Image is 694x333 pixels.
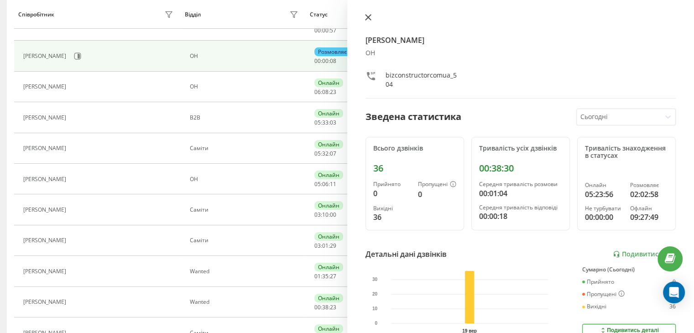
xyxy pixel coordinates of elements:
div: Тривалість усіх дзвінків [479,145,562,152]
span: 01 [314,272,321,280]
span: 00 [314,303,321,311]
span: 01 [322,242,329,250]
div: Статус [310,11,328,18]
span: 06 [314,88,321,96]
text: 0 [375,321,377,326]
div: Wanted [190,268,301,275]
div: ОН [190,53,301,59]
span: 07 [330,150,336,157]
div: Онлайн [314,263,343,271]
div: 05:23:56 [585,189,623,200]
div: 0 [373,188,411,199]
div: Розмовляє [630,182,668,188]
text: 10 [372,306,378,311]
div: : : [314,27,336,34]
span: 27 [330,272,336,280]
div: Онлайн [314,109,343,118]
text: 30 [372,277,378,282]
span: 29 [330,242,336,250]
span: 00 [314,26,321,34]
div: : : [314,273,336,280]
div: Прийнято [373,181,411,187]
span: 05 [314,150,321,157]
div: Саміти [190,145,301,151]
span: 03 [330,119,336,126]
div: Пропущені [418,181,456,188]
span: 00 [330,211,336,219]
div: 09:27:49 [630,212,668,223]
div: Сумарно (Сьогодні) [582,266,676,273]
span: 38 [322,303,329,311]
div: : : [314,58,336,64]
div: Детальні дані дзвінків [365,249,447,260]
div: : : [314,151,336,157]
div: Вихідні [582,303,606,310]
span: 57 [330,26,336,34]
div: Онлайн [585,182,623,188]
div: [PERSON_NAME] [23,83,68,90]
div: : : [314,243,336,249]
span: 00 [322,57,329,65]
div: [PERSON_NAME] [23,114,68,121]
span: 03 [314,211,321,219]
div: Всього дзвінків [373,145,456,152]
div: Розмовляє [314,47,350,56]
div: 36 [373,212,411,223]
div: Відділ [185,11,201,18]
div: Вихідні [373,205,411,212]
span: 05 [314,180,321,188]
span: 23 [330,88,336,96]
div: 02:02:58 [630,189,668,200]
div: 00:38:30 [479,163,562,174]
div: Прийнято [582,279,614,285]
div: : : [314,181,336,187]
div: 00:00:00 [585,212,623,223]
div: Середня тривалість відповіді [479,204,562,211]
div: Саміти [190,237,301,244]
div: bizconstructorcomua_504 [386,71,457,89]
span: 00 [322,26,329,34]
div: Офлайн [630,205,668,212]
div: Онлайн [314,232,343,241]
div: Середня тривалість розмови [479,181,562,187]
div: Онлайн [314,140,343,149]
div: Wanted [190,299,301,305]
text: 20 [372,291,378,297]
span: 03 [314,242,321,250]
span: 11 [330,180,336,188]
span: 10 [322,211,329,219]
div: [PERSON_NAME] [23,145,68,151]
div: ОН [365,49,676,57]
span: 32 [322,150,329,157]
div: : : [314,212,336,218]
div: 00:00:18 [479,211,562,222]
div: Онлайн [314,171,343,179]
div: Онлайн [314,294,343,302]
span: 05 [314,119,321,126]
div: : : [314,120,336,126]
div: [PERSON_NAME] [23,207,68,213]
div: В2В [190,114,301,121]
div: ОН [190,83,301,90]
div: Не турбувати [585,205,623,212]
div: 0 [673,279,676,285]
span: 33 [322,119,329,126]
div: [PERSON_NAME] [23,299,68,305]
div: ОН [190,176,301,182]
span: 00 [314,57,321,65]
div: Пропущені [582,291,625,298]
div: [PERSON_NAME] [23,53,68,59]
div: : : [314,304,336,311]
span: 23 [330,303,336,311]
div: [PERSON_NAME] [23,268,68,275]
div: Онлайн [314,78,343,87]
span: 08 [322,88,329,96]
div: 0 [418,189,456,200]
span: 08 [330,57,336,65]
div: 36 [373,163,456,174]
div: Саміти [190,207,301,213]
div: 00:01:04 [479,188,562,199]
a: Подивитись звіт [613,250,676,258]
div: : : [314,89,336,95]
div: [PERSON_NAME] [23,237,68,244]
